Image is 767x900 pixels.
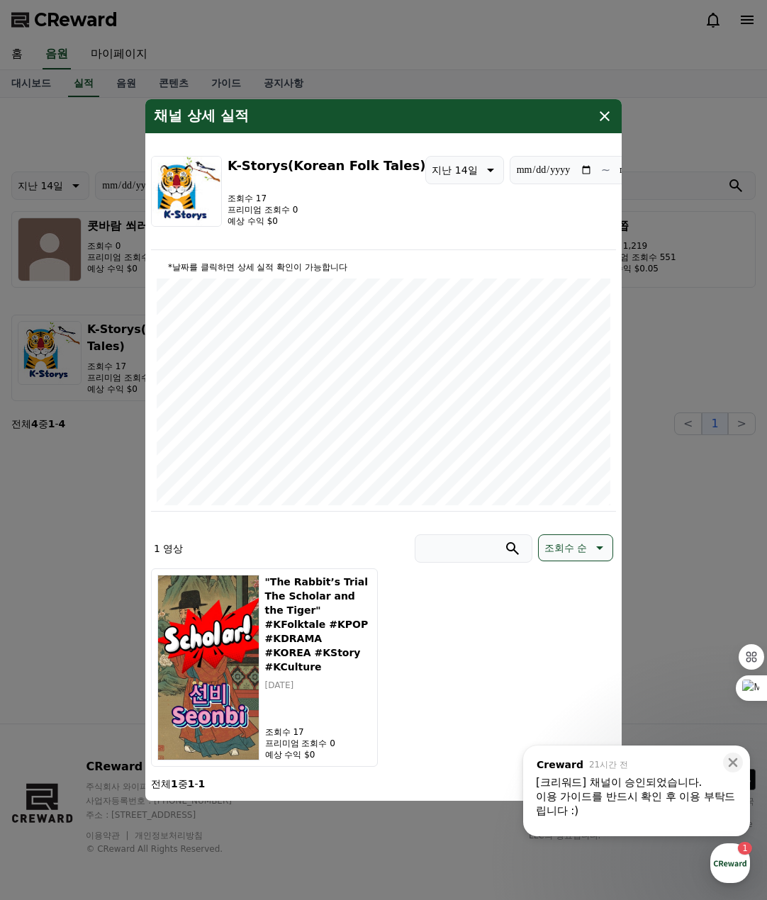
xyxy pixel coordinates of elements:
h4: 채널 상세 실적 [154,108,249,125]
span: 1 [144,449,149,460]
h3: K-Storys(Korean Folk Tales) [228,156,425,176]
p: [DATE] [265,680,371,691]
a: 홈 [4,449,94,485]
strong: 1 [171,778,178,789]
p: 프리미엄 조회수 0 [228,204,425,215]
p: 조회수 17 [228,193,425,204]
button: 조회수 순 [538,534,613,561]
img: K-Storys(Korean Folk Tales) [151,156,222,227]
a: 1대화 [94,449,183,485]
span: 대화 [130,471,147,483]
img: "The Rabbit’s Trial The Scholar and the Tiger" #KFolktale #KPOP #KDRAMA #KOREA #KStory #KCulture [157,575,259,760]
p: ~ [601,162,610,179]
strong: 1 [198,778,206,789]
span: 설정 [219,471,236,482]
p: 예상 수익 $0 [228,215,425,227]
div: modal [145,99,622,801]
p: *날짜를 클릭하면 상세 실적 확인이 가능합니다 [157,261,610,273]
p: 조회수 순 [544,538,587,558]
strong: 1 [188,778,195,789]
button: "The Rabbit’s Trial The Scholar and the Tiger" #KFolktale #KPOP #KDRAMA #KOREA #KStory #KCulture ... [151,568,378,767]
h5: "The Rabbit’s Trial The Scholar and the Tiger" #KFolktale #KPOP #KDRAMA #KOREA #KStory #KCulture [265,575,371,674]
p: 조회수 17 [265,726,371,738]
p: 예상 수익 $0 [265,749,371,760]
p: 지난 14일 [432,160,477,180]
button: 지난 14일 [425,156,503,184]
p: 프리미엄 조회수 0 [265,738,371,749]
a: 설정 [183,449,272,485]
p: 전체 중 - [151,777,205,791]
span: 홈 [45,471,53,482]
p: 1 영상 [154,541,183,556]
